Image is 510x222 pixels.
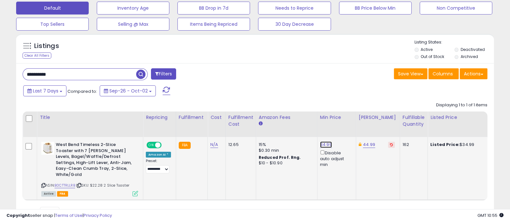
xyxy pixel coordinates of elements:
[421,47,433,52] label: Active
[56,142,134,179] b: West Bend Timeless 2-Slice Toaster with 7 [PERSON_NAME] Levels, Bagel/Waffle/Defrost Settings, Hi...
[363,141,375,148] a: 44.99
[420,2,492,14] button: Non Competitive
[161,142,171,148] span: OFF
[100,85,156,96] button: Sep-26 - Oct-02
[97,2,169,14] button: Inventory Age
[55,212,83,218] a: Terms of Use
[76,183,129,188] span: | SKU: $22.28 2 Slice Toaster
[259,155,301,160] b: Reduced Prof. Rng.
[394,68,427,79] button: Save View
[403,142,423,148] div: 162
[84,212,112,218] a: Privacy Policy
[259,121,263,127] small: Amazon Fees.
[430,114,486,121] div: Listed Price
[23,53,51,59] div: Clear All Filters
[339,2,412,14] button: BB Price Below Min
[151,68,176,80] button: Filters
[433,71,453,77] span: Columns
[259,160,312,166] div: $10 - $10.90
[320,114,353,121] div: Min Price
[147,142,155,148] span: ON
[6,213,112,219] div: seller snap | |
[97,18,169,31] button: Selling @ Max
[67,88,97,94] span: Compared to:
[146,159,171,173] div: Preset:
[41,191,56,197] span: All listings currently available for purchase on Amazon
[210,114,223,121] div: Cost
[436,102,487,108] div: Displaying 1 to 1 of 1 items
[428,68,459,79] button: Columns
[109,88,148,94] span: Sep-26 - Oct-02
[258,2,331,14] button: Needs to Reprice
[55,183,75,188] a: B0CTTRLLRB
[146,152,171,158] div: Amazon AI *
[33,88,58,94] span: Last 7 Days
[320,149,351,168] div: Disable auto adjust min
[40,114,140,121] div: Title
[258,18,331,31] button: 30 Day Decrease
[41,142,54,155] img: 31wfRffEDsL._SL40_.jpg
[177,18,250,31] button: Items Being Repriced
[415,39,494,45] p: Listing States:
[460,47,485,52] label: Deactivated
[228,142,251,148] div: 12.65
[477,212,504,218] span: 2025-10-10 10:55 GMT
[6,212,30,218] strong: Copyright
[228,114,253,128] div: Fulfillment Cost
[430,142,484,148] div: $34.99
[259,148,312,153] div: $0.30 min
[23,85,66,96] button: Last 7 Days
[460,54,478,59] label: Archived
[210,141,218,148] a: N/A
[320,141,332,148] a: 34.99
[34,42,59,51] h5: Listings
[146,114,173,121] div: Repricing
[179,142,191,149] small: FBA
[16,2,89,14] button: Default
[403,114,425,128] div: Fulfillable Quantity
[359,114,397,121] div: [PERSON_NAME]
[430,141,460,148] b: Listed Price:
[259,142,312,148] div: 15%
[179,114,205,121] div: Fulfillment
[41,142,138,196] div: ASIN:
[57,191,68,197] span: FBA
[177,2,250,14] button: BB Drop in 7d
[421,54,444,59] label: Out of Stock
[460,68,487,79] button: Actions
[259,114,315,121] div: Amazon Fees
[16,18,89,31] button: Top Sellers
